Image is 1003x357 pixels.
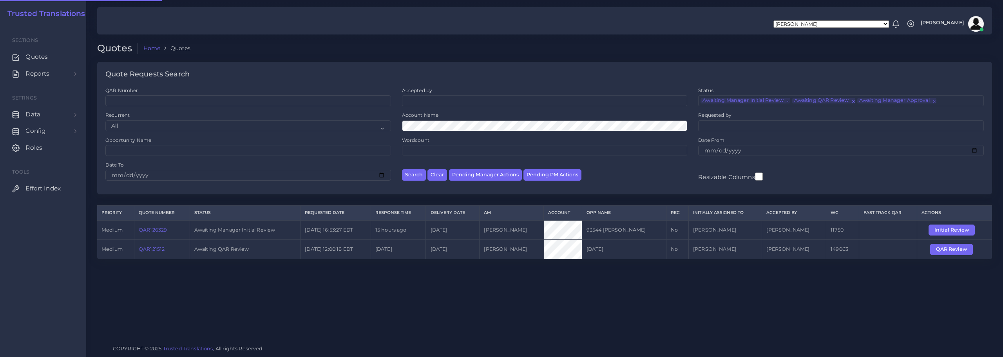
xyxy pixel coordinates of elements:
[25,69,49,78] span: Reports
[2,9,85,18] a: Trusted Translations
[25,110,40,119] span: Data
[402,87,433,94] label: Accepted by
[666,206,688,220] th: REC
[143,44,161,52] a: Home
[917,206,992,220] th: Actions
[402,169,426,181] button: Search
[698,112,731,118] label: Requested by
[105,87,138,94] label: QAR Number
[826,206,859,220] th: WC
[427,169,447,181] button: Clear
[688,240,762,259] td: [PERSON_NAME]
[134,206,190,220] th: Quote Number
[426,206,480,220] th: Delivery Date
[301,220,371,240] td: [DATE] 16:53:27 EDT
[301,206,371,220] th: Requested Date
[105,137,151,143] label: Opportunity Name
[190,240,300,259] td: Awaiting QAR Review
[12,37,38,43] span: Sections
[113,344,263,353] span: COPYRIGHT © 2025
[544,206,582,220] th: Account
[12,95,37,101] span: Settings
[480,240,544,259] td: [PERSON_NAME]
[426,220,480,240] td: [DATE]
[6,49,80,65] a: Quotes
[857,98,936,103] li: Awaiting Manager Approval
[859,206,917,220] th: Fast Track QAR
[160,44,190,52] li: Quotes
[105,161,124,168] label: Date To
[6,180,80,197] a: Effort Index
[480,220,544,240] td: [PERSON_NAME]
[371,240,426,259] td: [DATE]
[929,225,975,236] button: Initial Review
[190,206,300,220] th: Status
[968,16,984,32] img: avatar
[402,137,429,143] label: Wordcount
[480,206,544,220] th: AM
[698,137,724,143] label: Date From
[6,65,80,82] a: Reports
[582,220,666,240] td: 93544 [PERSON_NAME]
[666,220,688,240] td: No
[762,206,826,220] th: Accepted by
[101,227,123,233] span: medium
[688,220,762,240] td: [PERSON_NAME]
[25,127,46,135] span: Config
[582,206,666,220] th: Opp Name
[402,112,439,118] label: Account Name
[25,184,61,193] span: Effort Index
[917,16,987,32] a: [PERSON_NAME]avatar
[929,227,980,232] a: Initial Review
[97,206,134,220] th: Priority
[826,240,859,259] td: 149063
[921,20,964,25] span: [PERSON_NAME]
[139,246,165,252] a: QAR121512
[163,346,213,352] a: Trusted Translations
[755,172,763,181] input: Resizable Columns
[688,206,762,220] th: Initially Assigned to
[6,140,80,156] a: Roles
[139,227,167,233] a: QAR126329
[6,106,80,123] a: Data
[426,240,480,259] td: [DATE]
[12,169,30,175] span: Tools
[698,87,713,94] label: Status
[6,123,80,139] a: Config
[792,98,856,103] li: Awaiting QAR Review
[301,240,371,259] td: [DATE] 12:00:18 EDT
[582,240,666,259] td: [DATE]
[101,246,123,252] span: medium
[105,112,130,118] label: Recurrent
[25,143,42,152] span: Roles
[762,240,826,259] td: [PERSON_NAME]
[698,172,762,181] label: Resizable Columns
[371,206,426,220] th: Response Time
[930,246,978,252] a: QAR Review
[371,220,426,240] td: 15 hours ago
[826,220,859,240] td: 11750
[762,220,826,240] td: [PERSON_NAME]
[190,220,300,240] td: Awaiting Manager Initial Review
[930,244,973,255] button: QAR Review
[97,43,138,54] h2: Quotes
[523,169,581,181] button: Pending PM Actions
[666,240,688,259] td: No
[105,70,190,79] h4: Quote Requests Search
[449,169,522,181] button: Pending Manager Actions
[25,53,48,61] span: Quotes
[701,98,790,103] li: Awaiting Manager Initial Review
[213,344,263,353] span: , All rights Reserved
